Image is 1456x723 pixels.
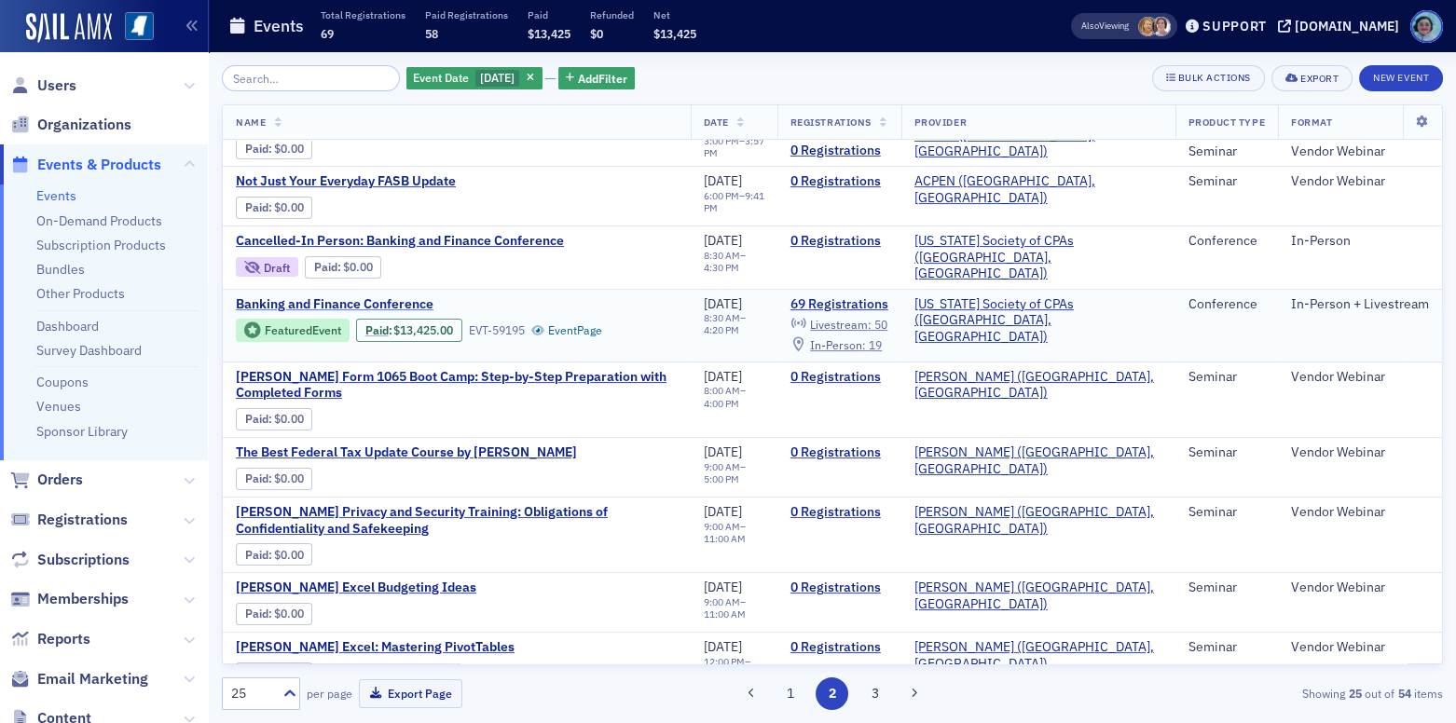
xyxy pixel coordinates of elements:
a: [PERSON_NAME] Form 1065 Boot Camp: Step-by-Step Preparation with Completed Forms [236,369,678,402]
a: Paid [245,412,268,426]
time: 8:30 AM [704,249,740,262]
strong: 54 [1394,685,1414,702]
time: 3:00 PM [704,134,739,147]
time: 8:30 AM [704,311,740,324]
div: Paid: 0 - $0 [236,137,312,159]
button: New Event [1359,65,1443,91]
span: Surgent (Radnor, PA) [914,504,1162,537]
span: Reports [37,629,90,649]
div: 8/21/2025 [406,67,543,90]
a: Paid [314,260,337,274]
div: Vendor Webinar [1291,504,1429,521]
div: Vendor Webinar [1291,639,1429,656]
a: Paid [245,607,268,621]
a: Events & Products [10,155,161,175]
div: – [704,312,764,336]
div: In-Person [1291,233,1429,250]
span: Surgent's Excel: Mastering PivotTables [236,639,549,656]
a: Paid [245,200,268,214]
a: Not Just Your Everyday FASB Update [236,173,549,190]
button: 3 [858,677,891,710]
span: [DATE] [704,295,742,312]
div: – [704,461,764,485]
span: Banking and Finance Conference [236,296,549,313]
span: In-Person : [810,337,866,352]
span: Add Filter [578,70,627,87]
button: AddFilter [558,67,635,90]
div: – [704,385,764,409]
a: Coupons [36,374,89,390]
div: Seminar [1188,369,1265,386]
div: Also [1081,20,1099,32]
div: Seminar [1188,173,1265,190]
div: Seminar [1188,580,1265,596]
a: [PERSON_NAME] Excel: Mastering PivotTables [236,639,549,656]
span: Orders [37,470,83,490]
a: [PERSON_NAME] ([GEOGRAPHIC_DATA], [GEOGRAPHIC_DATA]) [914,444,1162,477]
a: Survey Dashboard [36,342,142,359]
a: Other Products [36,285,125,302]
img: SailAMX [26,13,112,43]
time: 3:57 PM [704,134,764,159]
div: Seminar [1188,444,1265,461]
span: Product Type [1188,116,1265,129]
time: 4:30 PM [704,261,739,274]
span: Organizations [37,115,131,135]
span: $0 [590,26,603,41]
a: 0 Registrations [790,233,888,250]
a: View Homepage [112,12,154,44]
span: Surgent (Radnor, PA) [914,444,1162,477]
span: : [245,471,274,485]
div: Paid: 71 - $1342500 [356,319,462,341]
span: $0.00 [343,260,373,274]
h1: Events [254,15,304,37]
a: Reports [10,629,90,649]
span: Livestream : [810,317,872,332]
a: 0 Registrations [790,173,888,190]
time: 8:00 AM [704,384,740,397]
a: 0 Registrations [790,504,888,521]
a: 0 Registrations [790,639,888,656]
time: 9:00 AM [704,460,740,473]
span: Event Date [413,70,469,85]
span: Surgent (Radnor, PA) [914,580,1162,612]
div: Draft [236,257,298,277]
span: Surgent's Excel Budgeting Ideas [236,580,549,596]
a: ACPEN ([GEOGRAPHIC_DATA], [GEOGRAPHIC_DATA]) [914,127,1162,159]
a: On-Demand Products [36,212,162,229]
span: Format [1291,116,1332,129]
a: Users [10,75,76,96]
span: Subscriptions [37,550,130,570]
label: per page [307,685,352,702]
a: [PERSON_NAME] Privacy and Security Training: Obligations of Confidentiality and Safekeeping [236,504,678,537]
div: – [704,596,764,621]
time: 11:00 AM [704,532,746,545]
div: Paid: 0 - $0 [236,408,312,430]
a: [US_STATE] Society of CPAs ([GEOGRAPHIC_DATA], [GEOGRAPHIC_DATA]) [914,296,1162,346]
span: $0.00 [274,200,304,214]
span: [DATE] [704,232,742,249]
a: 0 Registrations [790,444,888,461]
span: Registrations [790,116,872,129]
a: Subscriptions [10,550,130,570]
a: 0 Registrations [790,142,888,158]
div: [DOMAIN_NAME] [1295,18,1399,34]
div: Paid: 0 - $0 [236,197,312,219]
div: Seminar [1188,639,1265,656]
time: 5:00 PM [704,472,739,485]
div: Export [1300,74,1339,84]
div: Paid: 0 - $0 [236,662,312,685]
a: 0 Registrations [790,580,888,596]
a: Registrations [10,510,128,530]
div: Seminar [1188,504,1265,521]
a: Banking and Finance Conference [236,296,602,313]
a: Organizations [10,115,131,135]
p: Refunded [590,8,634,21]
div: Vendor Webinar [1291,369,1429,386]
span: $13,425 [528,26,570,41]
span: $0.00 [274,548,304,562]
span: $13,425.00 [393,323,453,337]
a: [PERSON_NAME] ([GEOGRAPHIC_DATA], [GEOGRAPHIC_DATA]) [914,580,1162,612]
